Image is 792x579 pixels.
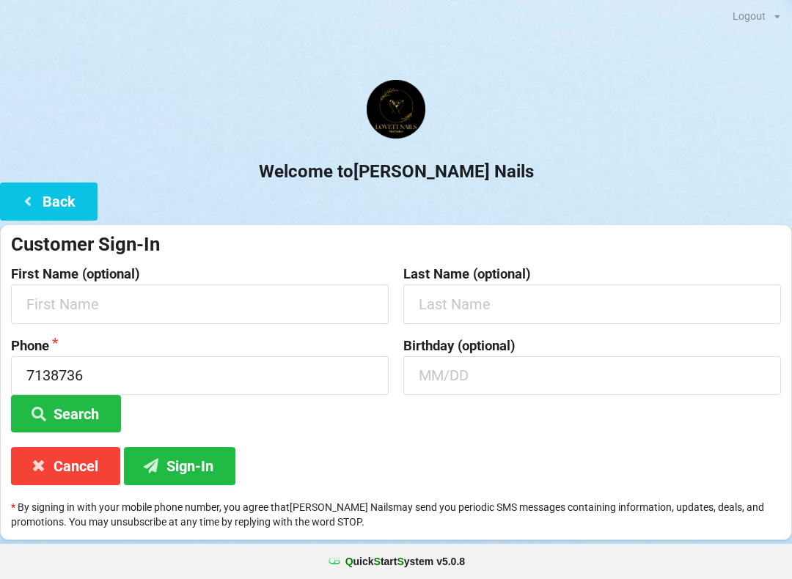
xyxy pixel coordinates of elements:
[403,267,781,281] label: Last Name (optional)
[403,339,781,353] label: Birthday (optional)
[11,339,389,353] label: Phone
[11,356,389,395] input: 1234567890
[367,80,425,139] img: Lovett1.png
[403,284,781,323] input: Last Name
[11,447,120,484] button: Cancel
[11,500,781,529] p: By signing in with your mobile phone number, you agree that [PERSON_NAME] Nails may send you peri...
[345,554,465,569] b: uick tart ystem v 5.0.8
[11,284,389,323] input: First Name
[397,556,403,567] span: S
[733,11,766,21] div: Logout
[374,556,381,567] span: S
[11,395,121,432] button: Search
[327,554,342,569] img: favicon.ico
[345,556,353,567] span: Q
[403,356,781,395] input: MM/DD
[11,232,781,257] div: Customer Sign-In
[124,447,235,484] button: Sign-In
[11,267,389,281] label: First Name (optional)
